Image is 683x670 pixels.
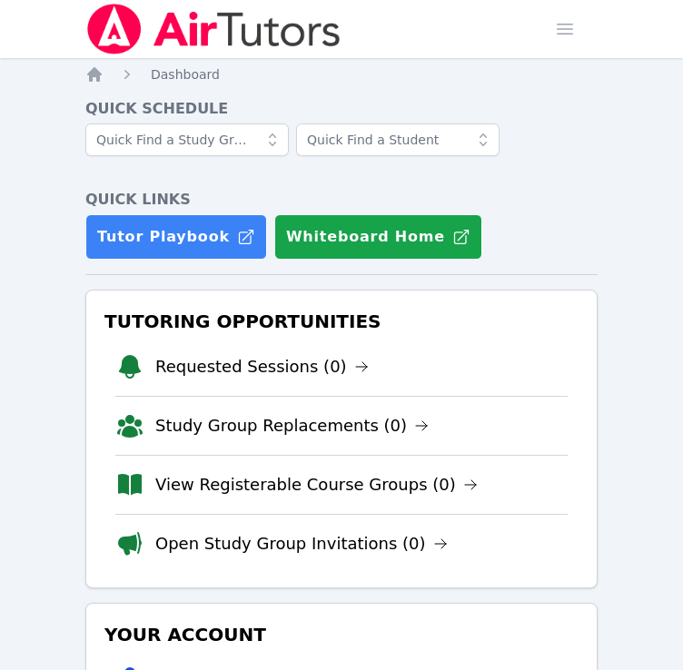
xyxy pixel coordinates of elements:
[101,618,582,651] h3: Your Account
[155,531,448,557] a: Open Study Group Invitations (0)
[85,4,342,54] img: Air Tutors
[274,214,482,260] button: Whiteboard Home
[101,305,582,338] h3: Tutoring Opportunities
[85,98,598,120] h4: Quick Schedule
[155,354,369,379] a: Requested Sessions (0)
[85,189,598,211] h4: Quick Links
[85,123,289,156] input: Quick Find a Study Group
[296,123,500,156] input: Quick Find a Student
[85,65,598,84] nav: Breadcrumb
[85,214,267,260] a: Tutor Playbook
[155,472,478,498] a: View Registerable Course Groups (0)
[155,413,429,438] a: Study Group Replacements (0)
[151,67,220,82] span: Dashboard
[151,65,220,84] a: Dashboard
